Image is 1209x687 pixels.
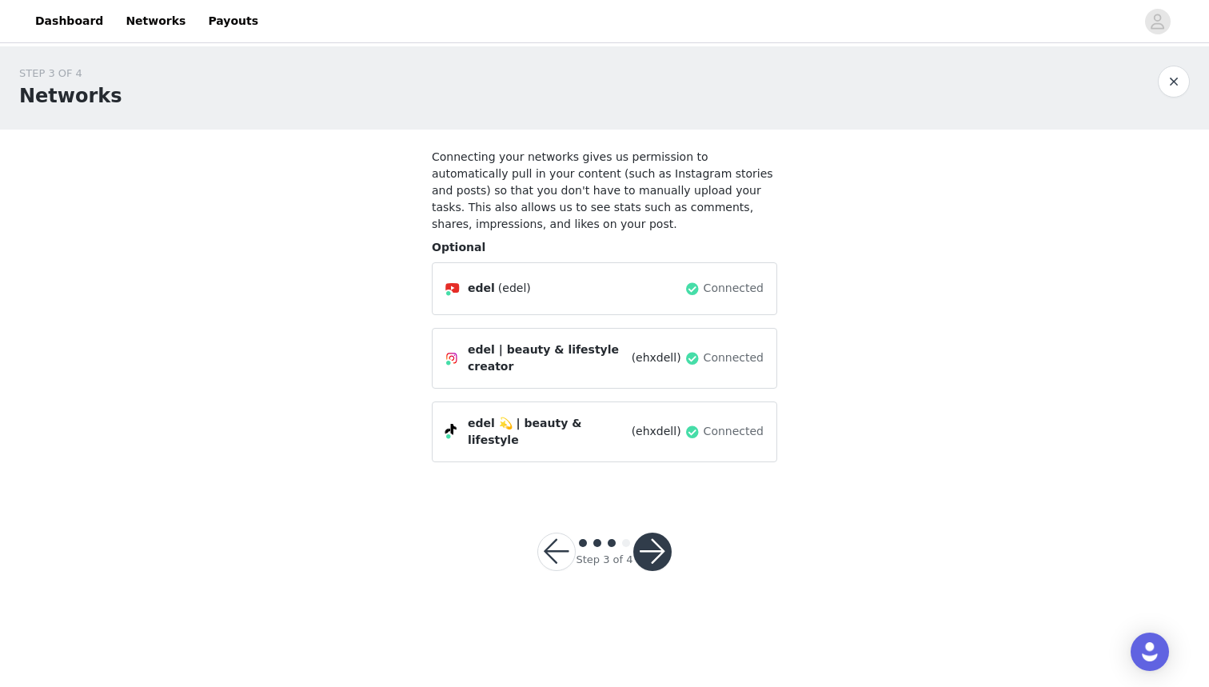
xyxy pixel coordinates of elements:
[704,423,764,440] span: Connected
[19,82,122,110] h1: Networks
[704,280,764,297] span: Connected
[704,349,764,366] span: Connected
[1150,9,1165,34] div: avatar
[432,149,777,233] h4: Connecting your networks gives us permission to automatically pull in your content (such as Insta...
[1131,633,1169,671] div: Open Intercom Messenger
[576,552,632,568] div: Step 3 of 4
[26,3,113,39] a: Dashboard
[19,66,122,82] div: STEP 3 OF 4
[632,423,681,440] span: (ehxdell)
[445,352,458,365] img: Instagram Icon
[198,3,268,39] a: Payouts
[468,415,628,449] span: edel 💫 | beauty & lifestyle
[468,280,495,297] span: edel
[116,3,195,39] a: Networks
[632,349,681,366] span: (ehxdell)
[468,342,628,375] span: edel | beauty & lifestyle creator
[498,280,531,297] span: (edel)
[432,241,485,254] span: Optional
